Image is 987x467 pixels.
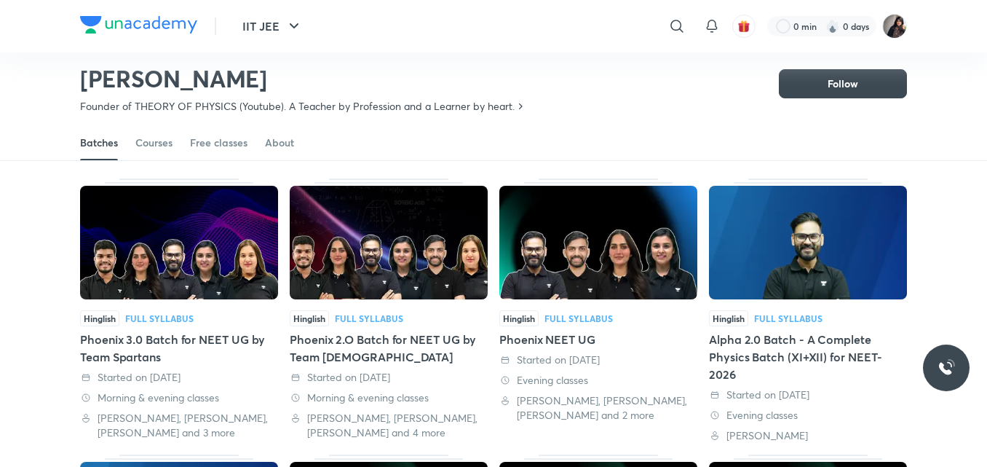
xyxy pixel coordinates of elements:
div: Evening classes [709,408,907,423]
a: Free classes [190,125,247,160]
div: Phoenix 2.O Batch for NEET UG by Team [DEMOGRAPHIC_DATA] [290,331,488,366]
div: Started on 9 Apr 2025 [499,353,697,367]
p: Founder of THEORY OF PHYSICS (Youtube). A Teacher by Profession and a Learner by heart. [80,99,515,114]
img: Thumbnail [80,186,278,299]
div: Started on 30 May 2025 [290,370,488,385]
img: avatar [737,20,750,33]
a: About [265,125,294,160]
a: Courses [135,125,173,160]
img: Thumbnail [290,186,488,299]
div: Full Syllabus [754,314,822,323]
div: Full Syllabus [335,314,403,323]
div: Evening classes [499,373,697,388]
div: Phoenix 3.0 Batch for NEET UG by Team Spartans [80,178,278,443]
span: Hinglish [499,310,539,326]
div: Sonali Malik, Anushka Choudhary, Priya Pandey and 3 more [80,411,278,440]
img: ttu [938,359,955,377]
div: Full Syllabus [125,314,194,323]
div: Phoenix 3.0 Batch for NEET UG by Team Spartans [80,331,278,366]
div: Morning & evening classes [80,391,278,405]
div: Anubhav Shrivastava [709,428,907,443]
div: Morning & evening classes [290,391,488,405]
div: Free classes [190,136,247,150]
div: Phoenix NEET UG [499,331,697,348]
img: Thumbnail [499,186,697,299]
a: Company Logo [80,16,197,37]
img: Company Logo [80,16,197,34]
div: Anmol Sharma, Anushka Choudhary, Priya Pandey and 2 more [499,393,697,423]
img: Afeera M [882,14,907,39]
div: Phoenix 2.O Batch for NEET UG by Team Spartans [290,178,488,443]
div: Phoenix NEET UG [499,178,697,443]
div: Anmol Sharma, Sonali Malik, Anushka Choudhary and 4 more [290,411,488,440]
div: Alpha 2.0 Batch - A Complete Physics Batch (XI+XII) for NEET-2026 [709,331,907,383]
div: Full Syllabus [544,314,613,323]
div: Started on 10 May 2025 [709,388,907,402]
button: IIT JEE [234,12,312,41]
img: Thumbnail [709,186,907,299]
span: Hinglish [80,310,119,326]
div: Alpha 2.0 Batch - A Complete Physics Batch (XI+XII) for NEET-2026 [709,178,907,443]
button: Follow [779,69,907,98]
div: About [265,136,294,150]
h2: [PERSON_NAME] [80,64,526,93]
img: streak [825,19,840,34]
span: Hinglish [290,310,329,326]
div: Started on 3 Jun 2025 [80,370,278,385]
a: Batches [80,125,118,160]
span: Hinglish [709,310,748,326]
div: Batches [80,136,118,150]
span: Follow [828,76,858,91]
div: Courses [135,136,173,150]
button: avatar [732,15,756,38]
